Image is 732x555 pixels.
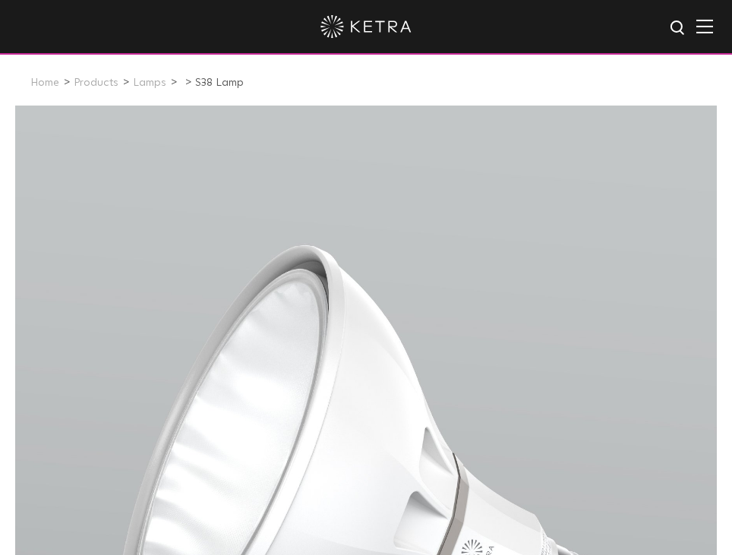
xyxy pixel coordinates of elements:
a: Home [30,77,59,88]
img: Hamburger%20Nav.svg [696,19,713,33]
a: Lamps [133,77,166,88]
img: ketra-logo-2019-white [320,15,412,38]
a: S38 Lamp [195,77,244,88]
a: Products [74,77,118,88]
img: search icon [669,19,688,38]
